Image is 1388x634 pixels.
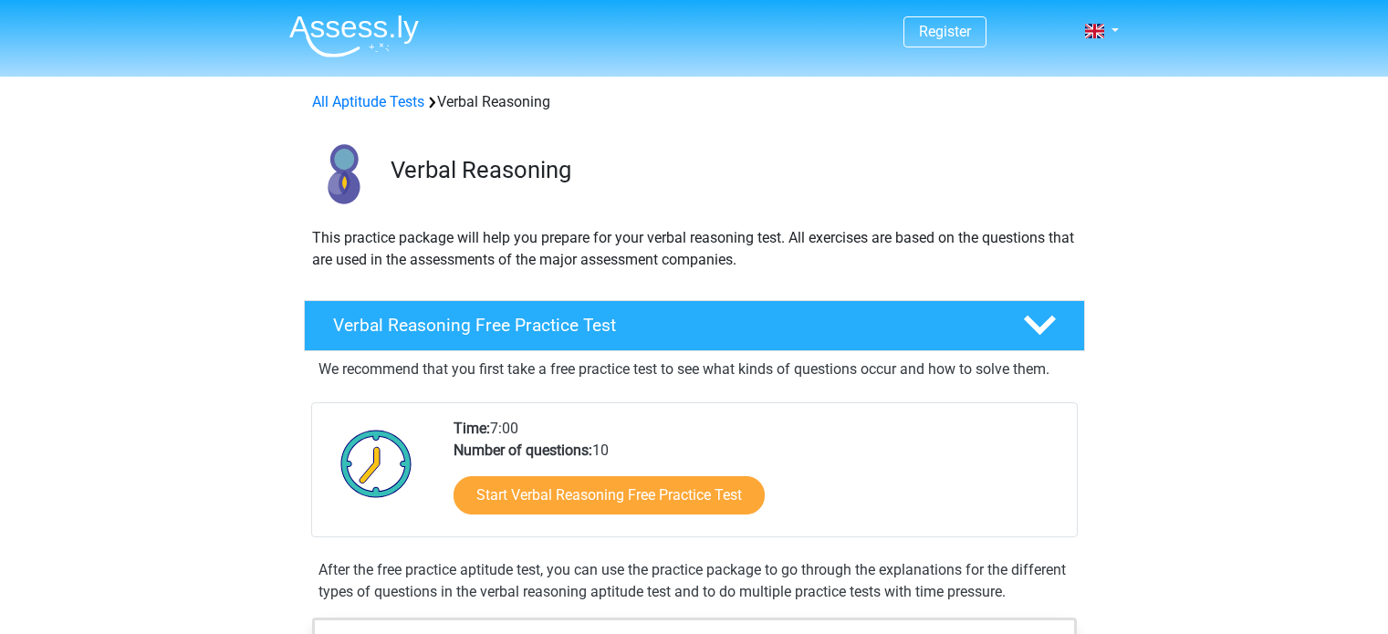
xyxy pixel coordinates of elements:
[297,300,1092,351] a: Verbal Reasoning Free Practice Test
[454,442,592,459] b: Number of questions:
[312,227,1077,271] p: This practice package will help you prepare for your verbal reasoning test. All exercises are bas...
[318,359,1070,380] p: We recommend that you first take a free practice test to see what kinds of questions occur and ho...
[312,93,424,110] a: All Aptitude Tests
[454,476,765,514] a: Start Verbal Reasoning Free Practice Test
[330,418,423,509] img: Clock
[919,23,971,40] a: Register
[311,559,1078,603] div: After the free practice aptitude test, you can use the practice package to go through the explana...
[289,15,419,57] img: Assessly
[333,315,994,336] h4: Verbal Reasoning Free Practice Test
[454,420,490,437] b: Time:
[440,418,1076,536] div: 7:00 10
[305,135,382,213] img: verbal reasoning
[391,156,1070,184] h3: Verbal Reasoning
[305,91,1084,113] div: Verbal Reasoning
